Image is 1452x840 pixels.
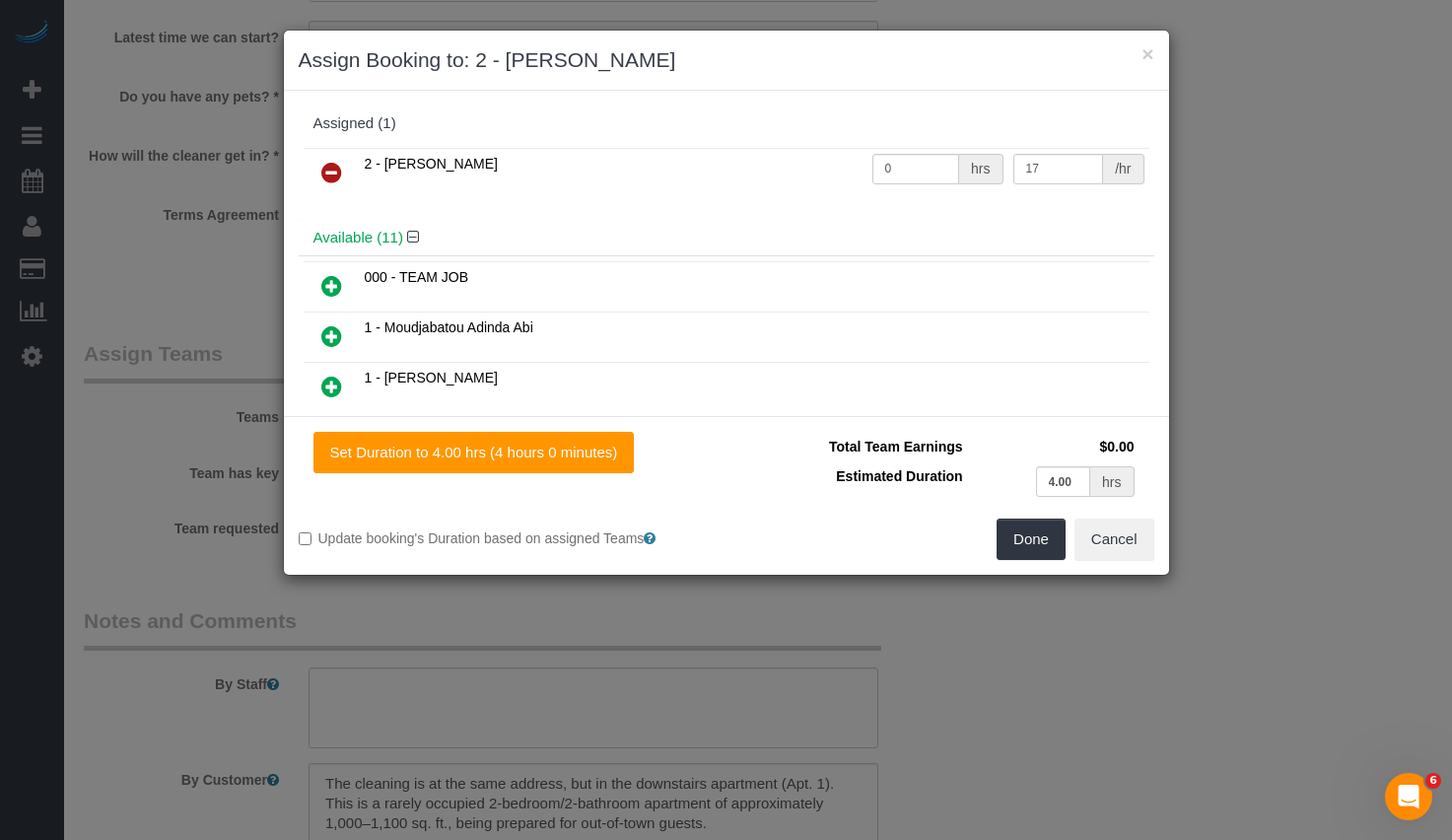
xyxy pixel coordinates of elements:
label: Update booking's Duration based on assigned Teams [299,528,712,548]
td: Total Team Earnings [741,432,968,461]
button: Cancel [1074,519,1154,560]
span: 2 - [PERSON_NAME] [365,156,498,172]
iframe: Intercom live chat [1385,773,1432,820]
button: Set Duration to 4.00 hrs (4 hours 0 minutes) [313,432,635,473]
span: 1 - Moudjabatou Adinda Abi [365,319,533,335]
h3: Assign Booking to: 2 - [PERSON_NAME] [299,45,1154,75]
div: hrs [1090,466,1134,497]
button: Done [997,519,1066,560]
span: 000 - TEAM JOB [365,269,469,285]
button: × [1141,43,1153,64]
div: /hr [1103,154,1143,184]
input: Update booking's Duration based on assigned Teams [299,532,311,545]
div: hrs [959,154,1003,184]
h4: Available (11) [313,230,1140,246]
td: $0.00 [968,432,1140,461]
span: 6 [1425,773,1441,789]
span: 1 - [PERSON_NAME] [365,370,498,385]
div: Assigned (1) [313,115,1140,132]
span: Estimated Duration [836,468,962,484]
